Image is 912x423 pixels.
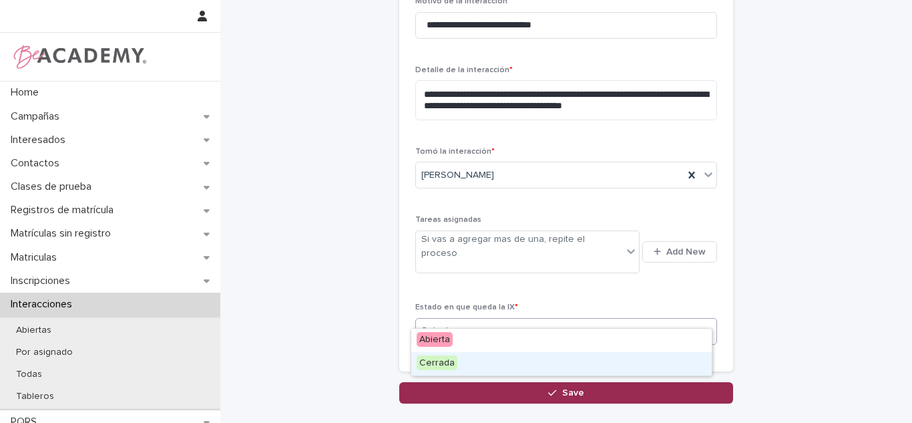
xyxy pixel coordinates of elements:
[5,110,70,123] p: Campañas
[5,325,62,336] p: Abiertas
[5,251,67,264] p: Matriculas
[5,157,70,170] p: Contactos
[415,216,481,224] span: Tareas asignadas
[5,86,49,99] p: Home
[5,180,102,193] p: Clases de prueba
[415,303,518,311] span: Estado en que queda la IX
[11,43,148,70] img: WPrjXfSUmiLcdUfaYY4Q
[421,168,494,182] span: [PERSON_NAME]
[642,241,717,263] button: Add New
[5,134,76,146] p: Interesados
[411,329,712,352] div: Abierta
[415,66,513,74] span: Detalle de la interacción
[421,324,455,338] div: Select...
[5,369,53,380] p: Todas
[415,148,495,156] span: Tomó la interacción
[5,204,124,217] p: Registros de matrícula
[666,247,706,257] span: Add New
[5,227,122,240] p: Matrículas sin registro
[421,233,617,261] div: Si vas a agregar mas de una, repite el proceso
[417,356,457,370] span: Cerrada
[399,382,733,404] button: Save
[5,275,81,287] p: Inscripciones
[5,391,65,402] p: Tableros
[5,298,83,311] p: Interacciones
[417,332,453,347] span: Abierta
[411,352,712,376] div: Cerrada
[562,388,584,398] span: Save
[5,347,83,358] p: Por asignado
